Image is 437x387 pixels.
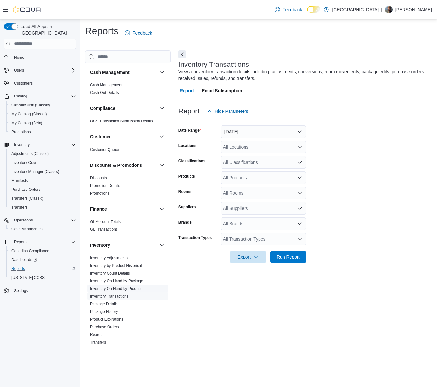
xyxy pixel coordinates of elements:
span: Purchase Orders [90,324,119,329]
div: Finance [85,218,171,236]
h3: Compliance [90,105,115,112]
button: My Catalog (Classic) [6,110,79,119]
a: Promotions [90,191,109,196]
span: My Catalog (Classic) [11,112,47,117]
div: Cash Management [85,81,171,99]
span: Customers [14,81,33,86]
a: Package History [90,309,118,314]
button: Discounts & Promotions [90,162,157,168]
a: Canadian Compliance [9,247,52,255]
span: Report [180,84,194,97]
a: Settings [11,287,30,295]
span: Home [14,55,24,60]
a: Inventory Count Details [90,271,130,275]
label: Date Range [178,128,201,133]
img: Cova [13,6,41,13]
a: Transfers (Classic) [9,195,46,202]
h3: Report [178,107,200,115]
span: [US_STATE] CCRS [11,275,45,280]
button: Users [1,66,79,75]
button: Settings [1,286,79,295]
button: Customer [158,133,166,141]
label: Suppliers [178,205,196,210]
span: Users [14,68,24,73]
span: Inventory Manager (Classic) [11,169,59,174]
button: Reports [1,237,79,246]
span: Home [11,53,76,61]
button: Cash Management [158,68,166,76]
button: My Catalog (Beta) [6,119,79,128]
button: Operations [11,216,35,224]
a: Feedback [122,27,154,39]
span: Canadian Compliance [9,247,76,255]
span: Settings [14,288,28,293]
span: Customers [11,79,76,87]
a: My Catalog (Classic) [9,110,49,118]
button: Inventory Manager (Classic) [6,167,79,176]
span: Promotions [90,191,109,196]
span: Promotion Details [90,183,120,188]
span: Transfers [90,340,106,345]
label: Classifications [178,159,206,164]
a: Reports [9,265,27,273]
button: [DATE] [221,125,306,138]
a: Customers [11,80,35,87]
span: Inventory Transactions [90,294,129,299]
span: Reports [11,238,76,246]
a: Customer Queue [90,147,119,152]
p: [PERSON_NAME] [395,6,432,13]
a: Inventory On Hand by Package [90,279,143,283]
a: Inventory Adjustments [90,256,128,260]
p: | [381,6,382,13]
a: Transfers [90,340,106,344]
button: Discounts & Promotions [158,161,166,169]
button: Promotions [6,128,79,136]
button: Open list of options [297,206,302,211]
button: Canadian Compliance [6,246,79,255]
button: [US_STATE] CCRS [6,273,79,282]
button: Adjustments (Classic) [6,149,79,158]
a: GL Transactions [90,227,118,232]
button: Next [178,50,186,58]
button: Export [230,251,266,263]
button: Open list of options [297,144,302,150]
button: Open list of options [297,236,302,242]
a: Inventory On Hand by Product [90,286,141,291]
span: Product Expirations [90,317,123,322]
a: Dashboards [9,256,40,264]
span: Classification (Classic) [11,103,50,108]
button: Compliance [158,104,166,112]
a: Promotions [9,128,34,136]
span: Classification (Classic) [9,101,76,109]
a: Cash Management [90,83,122,87]
span: Manifests [9,177,76,184]
span: Inventory by Product Historical [90,263,142,268]
h1: Reports [85,25,118,37]
button: Customers [1,79,79,88]
span: GL Account Totals [90,219,121,224]
span: Dashboards [9,256,76,264]
button: Purchase Orders [6,185,79,194]
button: Open list of options [297,221,302,226]
button: Reports [6,264,79,273]
div: Discounts & Promotions [85,174,171,200]
a: Classification (Classic) [9,101,53,109]
span: Reports [11,266,25,271]
a: Inventory Manager (Classic) [9,168,62,175]
label: Brands [178,220,192,225]
h3: Inventory [90,242,110,248]
a: Product Expirations [90,317,123,321]
span: Reports [9,265,76,273]
button: Cash Management [90,69,157,75]
h3: Inventory Transactions [178,61,249,68]
button: Home [1,53,79,62]
a: Discounts [90,176,107,180]
a: Manifests [9,177,30,184]
span: Settings [11,287,76,295]
span: Inventory Count [11,160,39,165]
button: Compliance [90,105,157,112]
a: Inventory Transactions [90,294,129,298]
span: GL Transactions [90,227,118,232]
